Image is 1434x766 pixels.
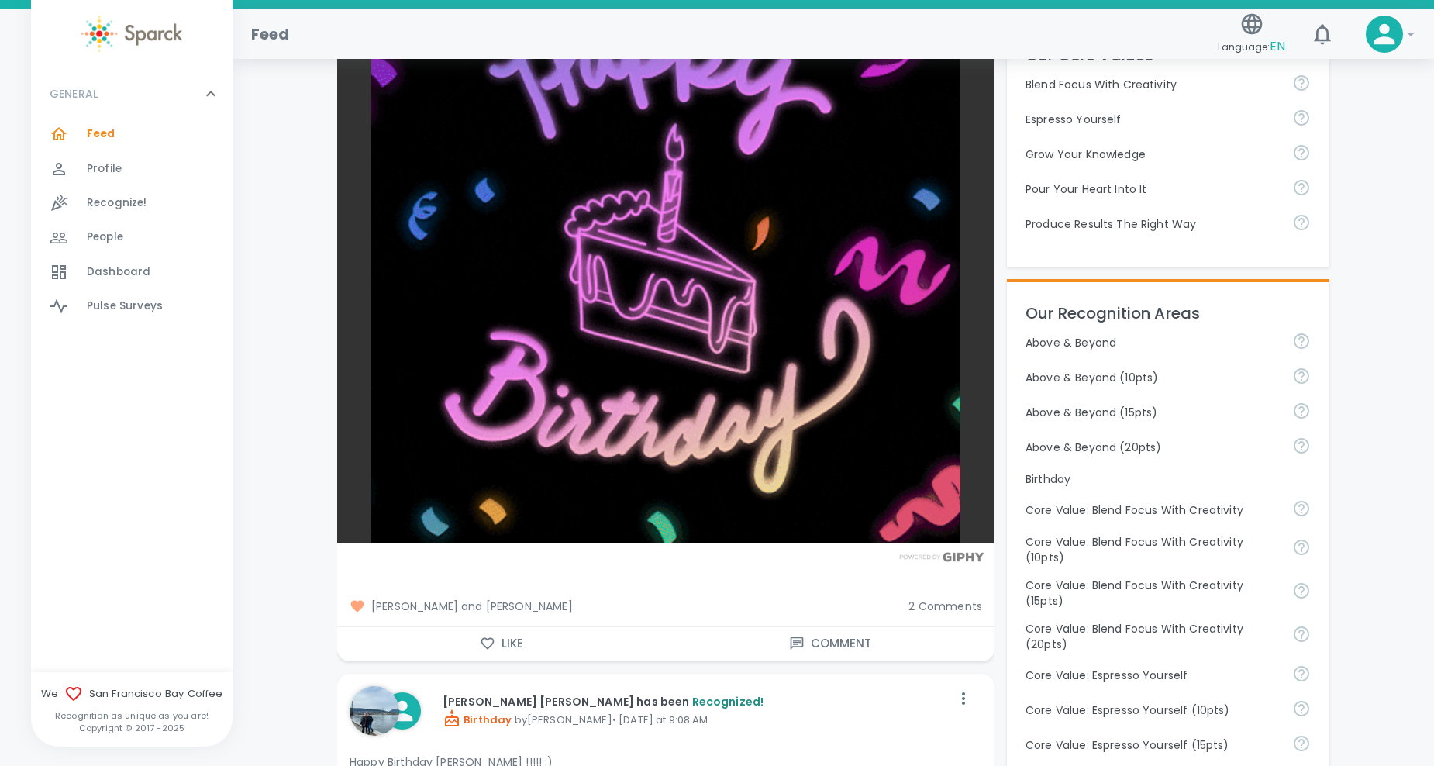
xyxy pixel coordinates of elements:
svg: Achieve goals today and innovate for tomorrow [1292,625,1311,644]
a: Profile [31,152,233,186]
span: 2 Comments [908,599,982,614]
svg: Achieve goals today and innovate for tomorrow [1292,74,1311,92]
span: Profile [87,161,122,177]
span: People [87,229,123,245]
svg: Share your voice and your ideas [1292,109,1311,127]
a: Dashboard [31,255,233,289]
a: Feed [31,117,233,151]
svg: For going above and beyond! [1292,332,1311,350]
p: Grow Your Knowledge [1026,147,1280,162]
span: EN [1270,37,1285,55]
svg: Achieve goals today and innovate for tomorrow [1292,499,1311,518]
span: Pulse Surveys [87,298,163,314]
button: Language:EN [1212,7,1291,62]
p: Core Value: Blend Focus With Creativity (20pts) [1026,621,1280,652]
p: Copyright © 2017 - 2025 [31,722,233,734]
p: by [PERSON_NAME] • [DATE] at 9:08 AM [443,709,951,728]
p: GENERAL [50,86,98,102]
svg: Share your voice and your ideas [1292,664,1311,683]
svg: Find success working together and doing the right thing [1292,213,1311,232]
p: Above & Beyond [1026,335,1280,350]
p: [PERSON_NAME] [PERSON_NAME] has been [443,694,951,709]
span: We San Francisco Bay Coffee [31,685,233,703]
p: Core Value: Espresso Yourself [1026,668,1280,683]
span: Language: [1218,36,1285,57]
svg: Follow your curiosity and learn together [1292,143,1311,162]
span: Dashboard [87,264,150,280]
button: Comment [666,627,994,660]
p: Recognition as unique as you are! [31,709,233,722]
button: Like [337,627,666,660]
svg: Share your voice and your ideas [1292,734,1311,753]
span: Feed [87,126,115,142]
svg: For going above and beyond! [1292,436,1311,455]
div: GENERAL [31,71,233,117]
svg: For going above and beyond! [1292,402,1311,420]
div: GENERAL [31,117,233,330]
a: Recognize! [31,186,233,220]
svg: Achieve goals today and innovate for tomorrow [1292,581,1311,600]
svg: Come to work to make a difference in your own way [1292,178,1311,197]
p: Blend Focus With Creativity [1026,77,1280,92]
p: Core Value: Espresso Yourself (10pts) [1026,702,1280,718]
a: Sparck logo [31,16,233,52]
p: Produce Results The Right Way [1026,216,1280,232]
p: Espresso Yourself [1026,112,1280,127]
p: Core Value: Blend Focus With Creativity (15pts) [1026,578,1280,609]
p: Pour Your Heart Into It [1026,181,1280,197]
img: Sparck logo [81,16,182,52]
p: Birthday [1026,471,1311,487]
span: Birthday [443,713,512,727]
span: Recognized! [692,694,764,709]
svg: Achieve goals today and innovate for tomorrow [1292,538,1311,557]
p: Above & Beyond (15pts) [1026,405,1280,420]
p: Core Value: Blend Focus With Creativity [1026,502,1280,518]
p: Core Value: Espresso Yourself (15pts) [1026,737,1280,753]
h1: Feed [251,22,290,47]
a: People [31,220,233,254]
svg: Share your voice and your ideas [1292,699,1311,718]
p: Above & Beyond (20pts) [1026,440,1280,455]
img: Powered by GIPHY [895,552,988,562]
p: Core Value: Blend Focus With Creativity (10pts) [1026,534,1280,565]
svg: For going above and beyond! [1292,367,1311,385]
p: Above & Beyond (10pts) [1026,370,1280,385]
span: [PERSON_NAME] and [PERSON_NAME] [350,599,896,614]
img: Picture of Anna Belle Heredia [350,686,399,736]
p: Our Recognition Areas [1026,301,1311,326]
a: Pulse Surveys [31,289,233,323]
span: Recognize! [87,195,147,211]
